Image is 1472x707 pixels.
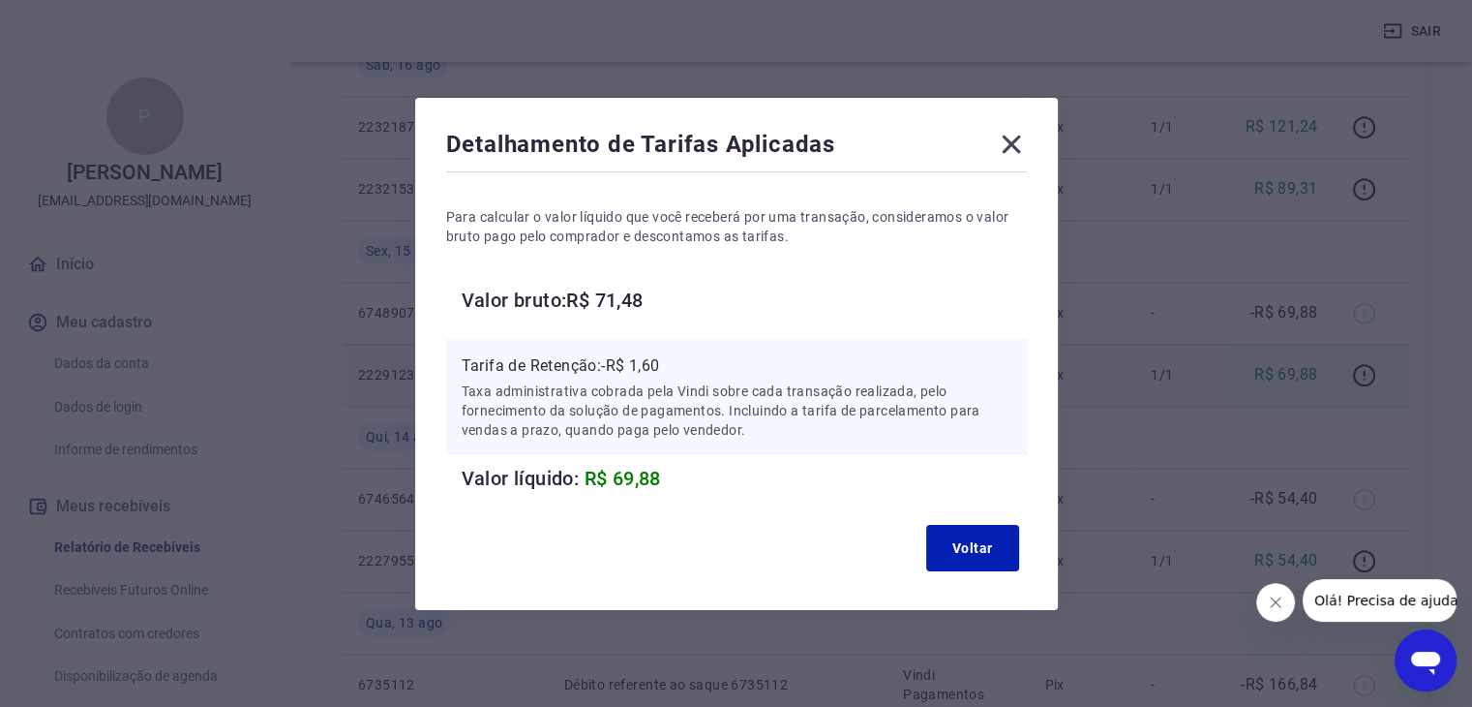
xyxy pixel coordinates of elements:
[462,354,1011,378] p: Tarifa de Retenção: -R$ 1,60
[446,129,1027,168] div: Detalhamento de Tarifas Aplicadas
[462,463,1027,494] h6: Valor líquido:
[462,382,1011,440] p: Taxa administrativa cobrada pela Vindi sobre cada transação realizada, pelo fornecimento da soluç...
[12,14,163,29] span: Olá! Precisa de ajuda?
[446,207,1027,246] p: Para calcular o valor líquido que você receberá por uma transação, consideramos o valor bruto pag...
[1303,579,1457,622] iframe: Mensagem da empresa
[585,467,661,490] span: R$ 69,88
[1256,583,1295,622] iframe: Fechar mensagem
[926,525,1019,571] button: Voltar
[462,285,1027,316] h6: Valor bruto: R$ 71,48
[1395,630,1457,692] iframe: Botão para abrir a janela de mensagens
